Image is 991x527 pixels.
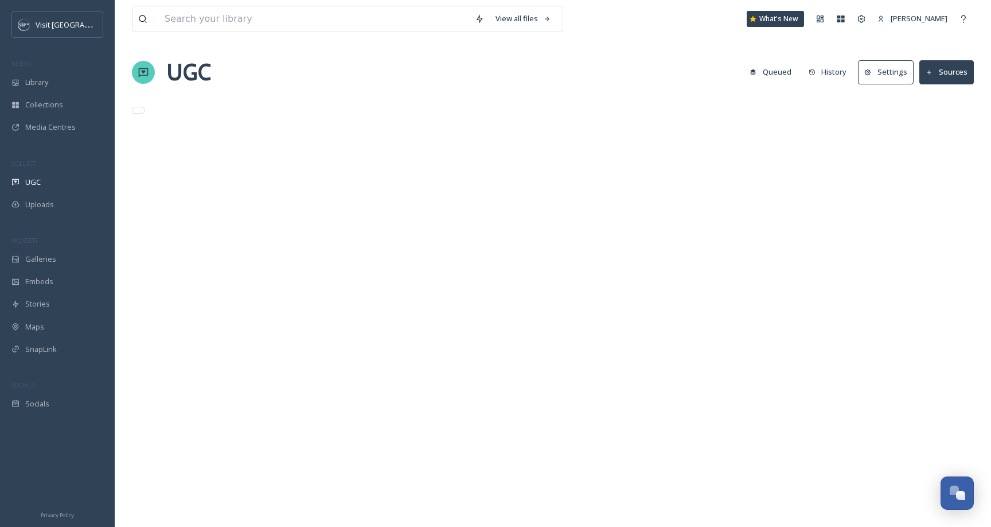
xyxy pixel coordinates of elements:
span: WIDGETS [11,236,38,245]
span: SnapLink [25,344,57,355]
span: SOCIALS [11,381,34,389]
span: Library [25,77,48,88]
a: Privacy Policy [41,507,74,521]
button: History [803,61,853,83]
button: Queued [744,61,797,83]
span: Collections [25,99,63,110]
span: UGC [25,177,41,188]
span: Media Centres [25,122,76,133]
span: Privacy Policy [41,511,74,519]
span: Galleries [25,254,56,265]
span: Socials [25,398,49,409]
a: Settings [858,60,919,84]
a: What's New [747,11,804,27]
button: Open Chat [941,476,974,510]
span: Maps [25,321,44,332]
span: Embeds [25,276,53,287]
a: View all files [490,7,557,30]
button: Sources [919,60,974,84]
span: Visit [GEOGRAPHIC_DATA] [36,19,124,30]
input: Search your library [159,6,469,32]
span: MEDIA [11,59,32,68]
button: Settings [858,60,914,84]
a: UGC [166,55,211,90]
span: Stories [25,299,50,309]
span: [PERSON_NAME] [891,13,947,24]
a: [PERSON_NAME] [872,7,953,30]
span: Uploads [25,199,54,210]
a: History [803,61,859,83]
span: COLLECT [11,159,36,168]
a: Queued [744,61,803,83]
img: c3es6xdrejuflcaqpovn.png [18,19,30,30]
